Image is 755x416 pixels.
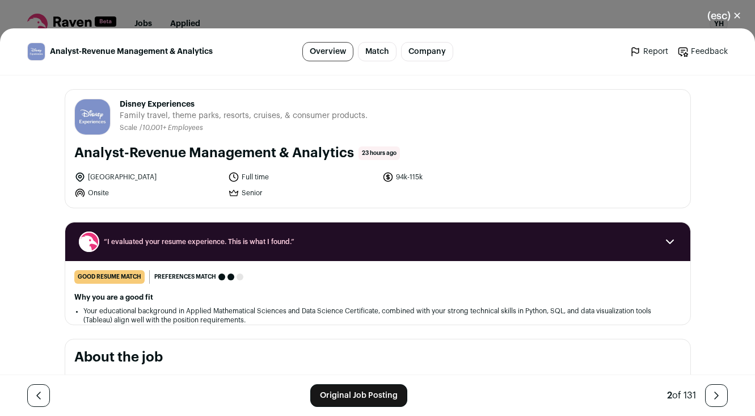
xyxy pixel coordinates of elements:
[694,3,755,28] button: Close modal
[401,42,453,61] a: Company
[142,124,203,131] span: 10,001+ Employees
[104,237,652,246] span: “I evaluated your resume experience. This is what I found.”
[630,46,668,57] a: Report
[667,391,672,400] span: 2
[74,348,681,367] h2: About the job
[140,124,203,132] li: /
[74,187,222,199] li: Onsite
[154,271,216,283] span: Preferences match
[228,187,376,199] li: Senior
[74,270,145,284] div: good resume match
[120,110,368,121] span: Family travel, theme parks, resorts, cruises, & consumer products.
[310,384,407,407] a: Original Job Posting
[75,99,110,135] img: 5c5be6ecbcb26e6558838191e4161e84c2b3c0d789a94a954e5fad3c59f60f41
[74,144,354,162] h1: Analyst-Revenue Management & Analytics
[83,306,672,325] li: Your educational background in Applied Mathematical Sciences and Data Science Certificate, combin...
[120,124,140,132] li: Scale
[120,99,368,110] span: Disney Experiences
[28,43,45,60] img: 5c5be6ecbcb26e6558838191e4161e84c2b3c0d789a94a954e5fad3c59f60f41
[74,293,681,302] h2: Why you are a good fit
[677,46,728,57] a: Feedback
[228,171,376,183] li: Full time
[302,42,353,61] a: Overview
[667,389,696,402] div: of 131
[74,171,222,183] li: [GEOGRAPHIC_DATA]
[50,46,213,57] span: Analyst-Revenue Management & Analytics
[358,146,400,160] span: 23 hours ago
[358,42,397,61] a: Match
[382,171,530,183] li: 94k-115k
